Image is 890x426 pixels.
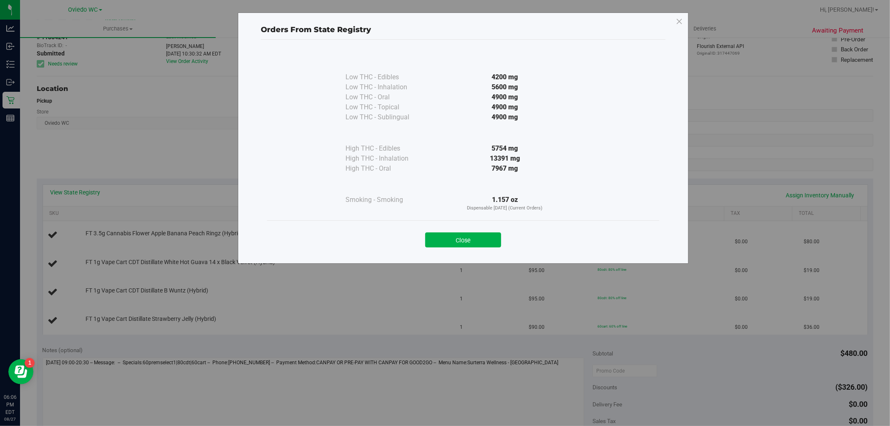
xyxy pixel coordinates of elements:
div: Low THC - Inhalation [345,82,429,92]
div: 7967 mg [429,164,581,174]
button: Close [425,232,501,247]
div: Low THC - Edibles [345,72,429,82]
iframe: Resource center unread badge [25,358,35,368]
p: Dispensable [DATE] (Current Orders) [429,205,581,212]
div: High THC - Edibles [345,144,429,154]
div: Low THC - Oral [345,92,429,102]
div: Smoking - Smoking [345,195,429,205]
div: 5754 mg [429,144,581,154]
div: 1.157 oz [429,195,581,212]
span: Orders From State Registry [261,25,371,34]
div: 4200 mg [429,72,581,82]
div: 4900 mg [429,112,581,122]
div: High THC - Oral [345,164,429,174]
div: 4900 mg [429,102,581,112]
div: 5600 mg [429,82,581,92]
div: Low THC - Topical [345,102,429,112]
iframe: Resource center [8,359,33,384]
div: High THC - Inhalation [345,154,429,164]
div: 4900 mg [429,92,581,102]
div: 13391 mg [429,154,581,164]
div: Low THC - Sublingual [345,112,429,122]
